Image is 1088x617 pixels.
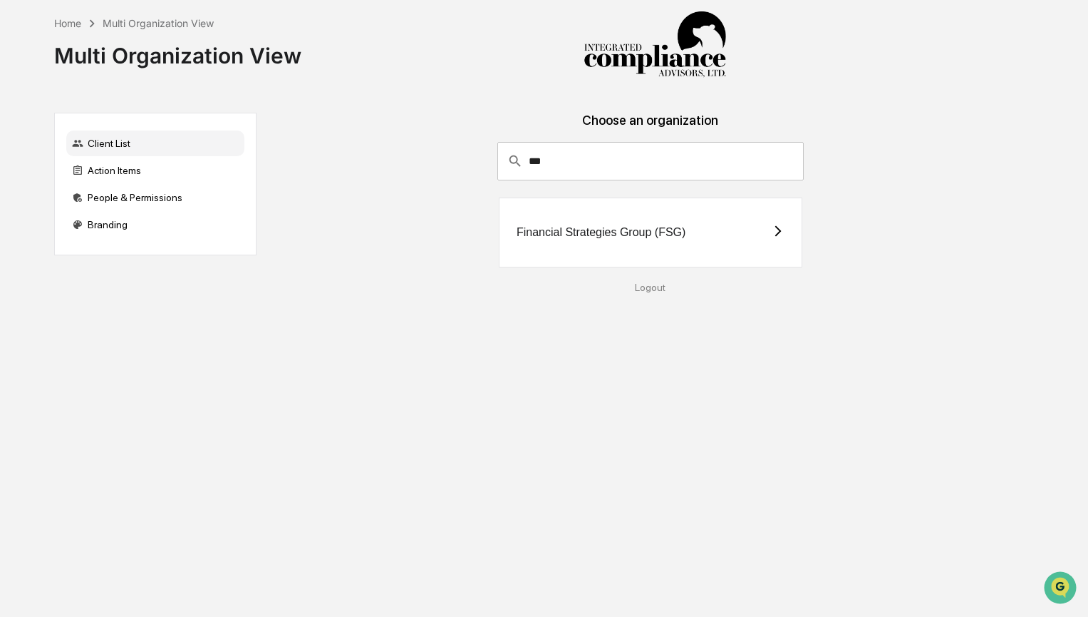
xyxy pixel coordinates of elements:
[9,201,95,227] a: 🔎Data Lookup
[14,208,26,220] div: 🔎
[268,282,1033,293] div: Logout
[66,131,244,156] div: Client List
[103,17,214,29] div: Multi Organization View
[29,180,92,194] span: Preclearance
[118,180,177,194] span: Attestations
[242,113,259,131] button: Start new chat
[29,207,90,221] span: Data Lookup
[54,31,301,68] div: Multi Organization View
[142,242,172,253] span: Pylon
[54,17,81,29] div: Home
[100,241,172,253] a: Powered byPylon
[9,174,98,200] a: 🖐️Preclearance
[14,109,40,135] img: 1746055101610-c473b297-6a78-478c-a979-82029cc54cd1
[1042,570,1081,608] iframe: Open customer support
[66,158,244,183] div: Action Items
[48,109,234,123] div: Start new chat
[98,174,182,200] a: 🗄️Attestations
[48,123,180,135] div: We're available if you need us!
[268,113,1033,142] div: Choose an organization
[37,65,235,80] input: Clear
[517,226,685,239] div: Financial Strategies Group (FSG)
[14,30,259,53] p: How can we help?
[66,212,244,238] div: Branding
[584,11,726,78] img: Integrated Compliance Advisors
[103,181,115,193] div: 🗄️
[14,181,26,193] div: 🖐️
[497,142,804,180] div: consultant-dashboard__filter-organizations-search-bar
[66,185,244,210] div: People & Permissions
